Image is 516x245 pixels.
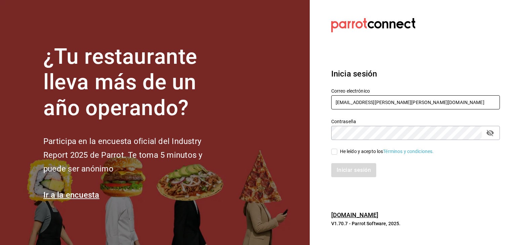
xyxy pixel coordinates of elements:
[331,119,500,124] label: Contraseña
[43,44,225,121] h1: ¿Tu restaurante lleva más de un año operando?
[484,127,496,139] button: passwordField
[331,68,500,80] h3: Inicia sesión
[331,211,379,218] a: [DOMAIN_NAME]
[43,190,99,200] a: Ir a la encuesta
[340,148,434,155] div: He leído y acepto los
[331,95,500,109] input: Ingresa tu correo electrónico
[331,88,500,93] label: Correo electrónico
[331,220,500,227] p: V1.70.7 - Parrot Software, 2025.
[383,149,434,154] a: Términos y condiciones.
[43,135,225,176] h2: Participa en la encuesta oficial del Industry Report 2025 de Parrot. Te toma 5 minutos y puede se...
